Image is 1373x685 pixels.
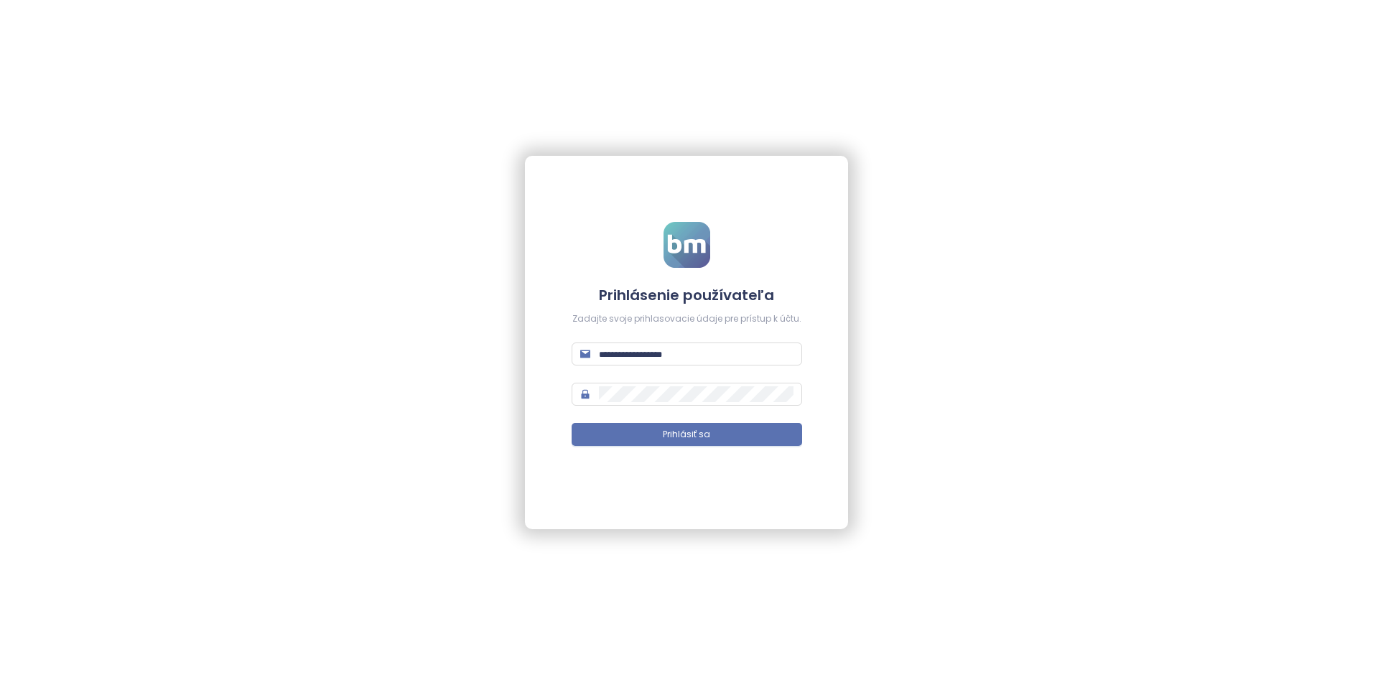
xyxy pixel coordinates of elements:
[580,349,590,359] span: mail
[572,423,802,446] button: Prihlásiť sa
[572,312,802,326] div: Zadajte svoje prihlasovacie údaje pre prístup k účtu.
[664,222,710,268] img: logo
[580,389,590,399] span: lock
[572,285,802,305] h4: Prihlásenie používateľa
[663,428,710,442] span: Prihlásiť sa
